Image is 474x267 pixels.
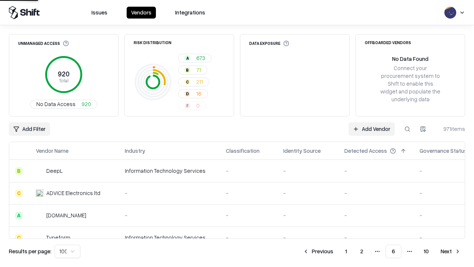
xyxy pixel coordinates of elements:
div: - [344,211,408,219]
div: D [184,91,190,97]
div: B [184,67,190,73]
div: [DOMAIN_NAME] [46,211,86,219]
button: Add Filter [9,122,50,136]
img: ADVICE Electronics ltd [36,189,43,197]
button: 10 [418,245,435,258]
div: - [283,234,333,241]
div: - [226,211,271,219]
div: Typeform [46,234,70,241]
div: DeepL [46,167,63,175]
button: Next [436,245,465,258]
a: Add Vendor [348,122,395,136]
button: Issues [87,7,112,19]
p: Results per page: [9,247,51,255]
button: 2 [354,245,369,258]
div: Offboarded Vendors [365,40,411,44]
div: Identity Source [283,147,321,155]
div: Classification [226,147,260,155]
span: 16 [196,90,201,98]
nav: pagination [298,245,465,258]
img: Typeform [36,234,43,241]
div: - [283,189,333,197]
div: - [344,234,408,241]
span: 920 [81,100,91,108]
button: A673 [178,54,211,63]
div: - [125,211,214,219]
span: 211 [196,78,203,86]
div: Unmanaged Access [18,40,69,46]
div: C [184,79,190,85]
img: cybersafe.co.il [36,212,43,219]
div: - [344,189,408,197]
div: - [344,167,408,175]
div: Risk Distribution [134,40,171,44]
tspan: Total [59,78,69,83]
span: No Data Access [36,100,76,108]
div: Industry [125,147,145,155]
span: 71 [196,66,201,74]
button: Integrations [171,7,210,19]
span: 673 [196,54,205,62]
tspan: 920 [58,70,70,78]
div: - [283,211,333,219]
button: C211 [178,78,209,86]
div: - [125,189,214,197]
div: Vendor Name [36,147,69,155]
div: Connect your procurement system to Shift to enable this widget and populate the underlying data [380,64,441,103]
button: B71 [178,66,207,75]
div: No Data Found [392,55,428,63]
div: - [226,234,271,241]
button: 6 [385,245,401,258]
button: D16 [178,89,208,98]
div: - [226,167,271,175]
button: Previous [298,245,338,258]
div: B [15,167,23,175]
div: - [283,167,333,175]
div: A [184,55,190,61]
img: DeepL [36,167,43,175]
div: C [15,189,23,197]
button: 1 [339,245,353,258]
div: ADVICE Electronics ltd [46,189,100,197]
div: Information Technology Services [125,234,214,241]
div: 971 items [435,125,465,133]
button: Vendors [127,7,156,19]
div: Governance Status [420,147,467,155]
div: A [15,212,23,219]
div: Data Exposure [249,40,289,46]
button: No Data Access920 [30,100,97,109]
div: - [226,189,271,197]
div: C [15,234,23,241]
div: Detected Access [344,147,387,155]
div: Information Technology Services [125,167,214,175]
